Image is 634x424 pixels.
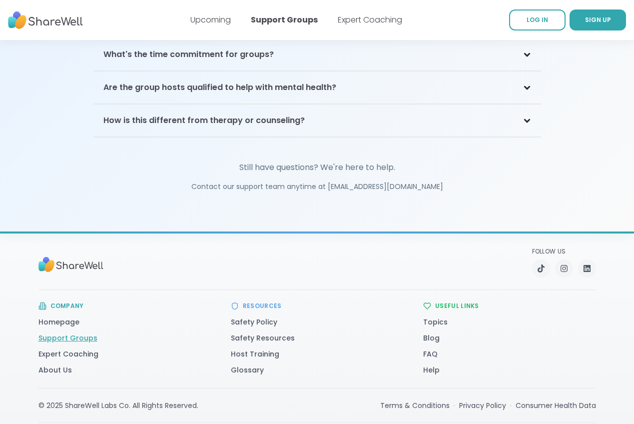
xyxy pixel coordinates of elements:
a: About Us [38,365,72,375]
a: SIGN UP [570,9,626,30]
a: Consumer Health Data [516,400,596,410]
h3: Are the group hosts qualified to help with mental health? [103,81,336,93]
a: Instagram [555,259,573,277]
p: Contact our support team anytime at [EMAIL_ADDRESS][DOMAIN_NAME] [93,181,541,191]
a: Expert Coaching [338,14,402,25]
a: Glossary [231,365,264,375]
a: Host Training [231,349,279,359]
a: Topics [423,317,448,327]
a: Support Groups [251,14,318,25]
p: Follow Us [532,247,596,255]
h3: Useful Links [435,302,479,310]
span: SIGN UP [585,15,611,24]
h3: Resources [243,302,282,310]
a: FAQ [423,349,438,359]
a: LinkedIn [578,259,596,277]
a: Safety Resources [231,333,295,343]
div: © 2025 ShareWell Labs Co. All Rights Reserved. [38,400,198,410]
img: ShareWell Nav Logo [8,6,83,34]
span: LOG IN [527,15,548,24]
h3: How is this different from therapy or counseling? [103,114,305,126]
a: Privacy Policy [459,400,506,410]
a: Upcoming [190,14,231,25]
h3: What's the time commitment for groups? [103,48,274,60]
a: TikTok [532,259,550,277]
h3: Company [50,302,84,310]
a: Support Groups [38,333,97,343]
a: Homepage [38,317,79,327]
span: · [510,400,512,410]
a: Terms & Conditions [380,400,450,410]
a: LOG IN [509,9,566,30]
img: Sharewell [38,252,103,277]
a: Expert Coaching [38,349,98,359]
a: Blog [423,333,440,343]
span: · [454,400,455,410]
a: Help [423,365,440,375]
p: Still have questions? We're here to help. [93,161,541,173]
a: Safety Policy [231,317,277,327]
